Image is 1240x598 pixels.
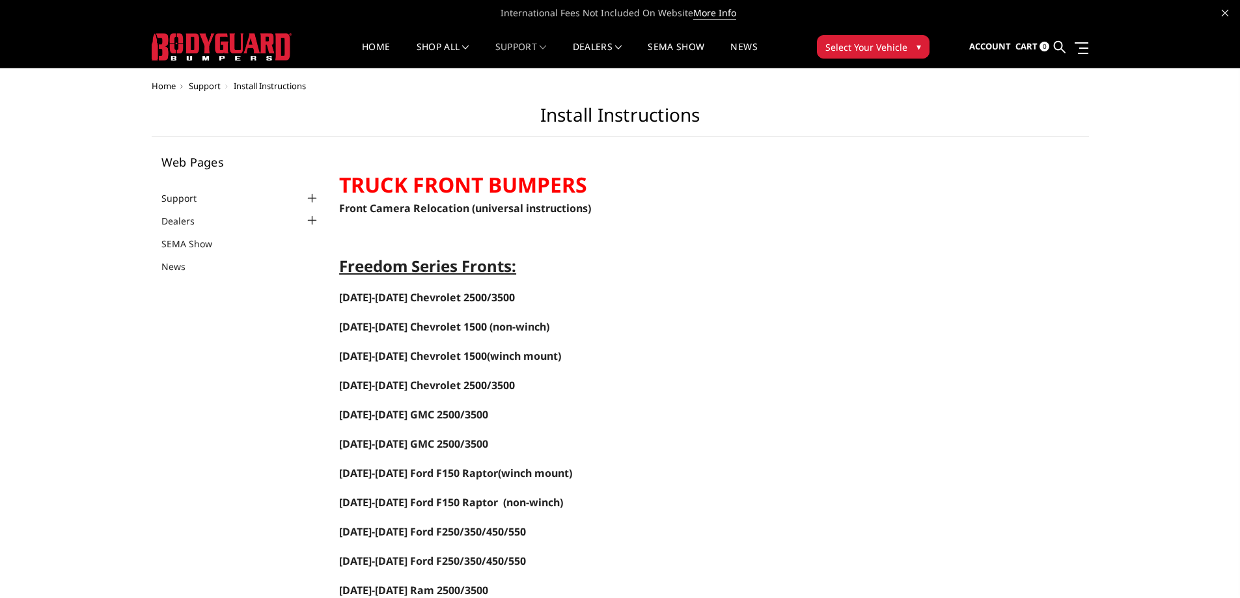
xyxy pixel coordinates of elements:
img: BODYGUARD BUMPERS [152,33,292,61]
span: (winch mount) [339,466,572,480]
span: 0 [1040,42,1049,51]
a: SEMA Show [161,237,228,251]
a: shop all [417,42,469,68]
a: Front Camera Relocation (universal instructions) [339,201,591,215]
a: [DATE]-[DATE] Chevrolet 2500/3500 [339,290,515,305]
a: Account [969,29,1011,64]
strong: TRUCK FRONT BUMPERS [339,170,587,198]
a: News [161,260,202,273]
a: [DATE]-[DATE] Ford F250/350/450/550 [339,524,526,539]
span: (winch mount) [339,349,561,363]
span: [DATE]-[DATE] GMC 2500/3500 [339,437,488,451]
a: Cart 0 [1015,29,1049,64]
a: [DATE]-[DATE] Ford F250/350/450/550 [339,555,526,567]
button: Select Your Vehicle [817,35,930,59]
a: [DATE]-[DATE] Chevrolet 2500/3500 [339,379,515,392]
a: [DATE]-[DATE] Ram 2500/3500 [339,583,488,597]
span: Select Your Vehicle [825,40,907,54]
h5: Web Pages [161,156,320,168]
span: Freedom Series Fronts: [339,255,516,277]
span: [DATE]-[DATE] Ford F250/350/450/550 [339,554,526,568]
a: Dealers [573,42,622,68]
a: [DATE]-[DATE] GMC 2500/3500 [339,438,488,450]
a: Home [152,80,176,92]
a: [DATE]-[DATE] GMC 2500/3500 [339,407,488,422]
a: Support [495,42,547,68]
a: [DATE]-[DATE] Ford F150 Raptor [339,496,498,509]
a: SEMA Show [648,42,704,68]
a: More Info [693,7,736,20]
a: [DATE]-[DATE] Ford F150 Raptor [339,466,498,480]
a: Support [161,191,213,205]
span: (non-winch) [503,495,563,510]
span: Account [969,40,1011,52]
span: [DATE]-[DATE] Chevrolet 1500 [339,319,487,334]
span: Install Instructions [234,80,306,92]
a: Home [362,42,390,68]
a: [DATE]-[DATE] Chevrolet 1500 [339,321,487,333]
span: [DATE]-[DATE] Ford F150 Raptor [339,495,498,510]
a: News [730,42,757,68]
a: [DATE]-[DATE] Chevrolet 1500 [339,349,487,363]
span: [DATE]-[DATE] Chevrolet 2500/3500 [339,378,515,392]
a: Support [189,80,221,92]
h1: Install Instructions [152,104,1089,137]
span: Cart [1015,40,1038,52]
a: Dealers [161,214,211,228]
span: ▾ [916,40,921,53]
span: (non-winch) [489,319,549,334]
